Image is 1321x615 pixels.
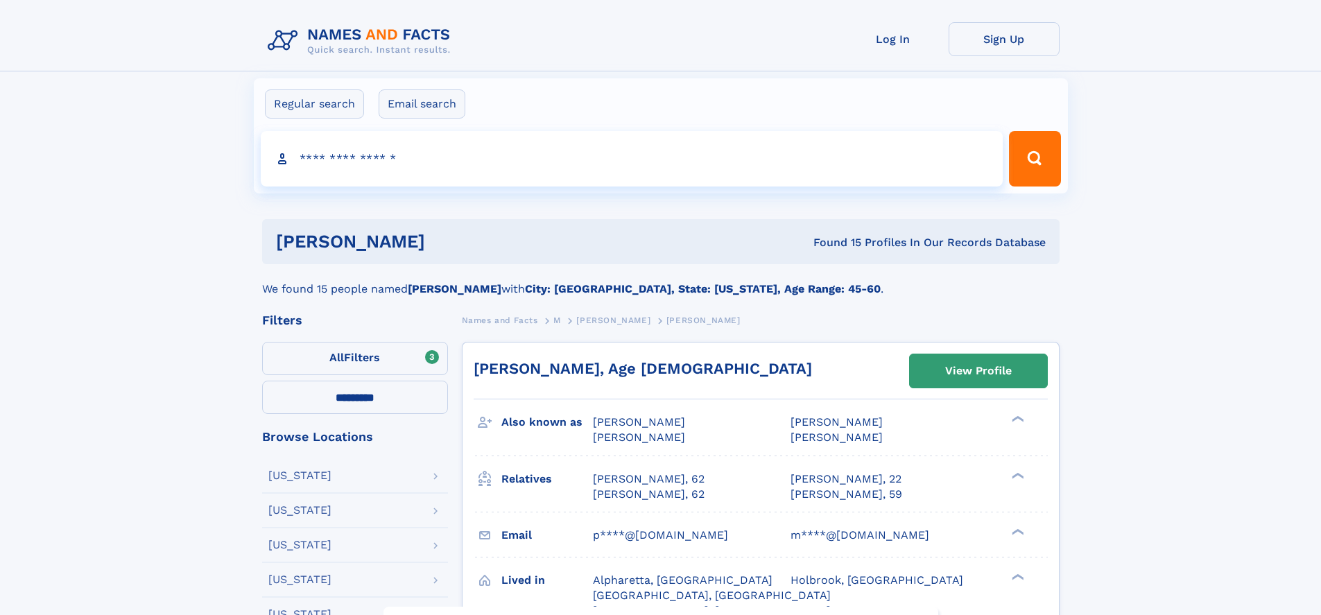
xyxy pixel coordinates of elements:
a: [PERSON_NAME], 62 [593,471,705,487]
a: [PERSON_NAME] [576,311,650,329]
span: [PERSON_NAME] [576,315,650,325]
div: ❯ [1008,471,1025,480]
label: Filters [262,342,448,375]
h3: Also known as [501,410,593,434]
div: [US_STATE] [268,539,331,551]
h3: Lived in [501,569,593,592]
div: ❯ [1008,527,1025,536]
label: Email search [379,89,465,119]
span: [PERSON_NAME] [666,315,741,325]
a: [PERSON_NAME], 62 [593,487,705,502]
a: [PERSON_NAME], 22 [791,471,901,487]
div: [US_STATE] [268,505,331,516]
span: Alpharetta, [GEOGRAPHIC_DATA] [593,573,772,587]
input: search input [261,131,1003,187]
span: All [329,351,344,364]
b: City: [GEOGRAPHIC_DATA], State: [US_STATE], Age Range: 45-60 [525,282,881,295]
a: Log In [838,22,949,56]
span: [PERSON_NAME] [791,431,883,444]
div: ❯ [1008,415,1025,424]
label: Regular search [265,89,364,119]
span: M [553,315,561,325]
a: M [553,311,561,329]
a: View Profile [910,354,1047,388]
div: We found 15 people named with . [262,264,1060,297]
img: Logo Names and Facts [262,22,462,60]
button: Search Button [1009,131,1060,187]
div: View Profile [945,355,1012,387]
div: ❯ [1008,572,1025,581]
span: [PERSON_NAME] [791,415,883,428]
span: [GEOGRAPHIC_DATA], [GEOGRAPHIC_DATA] [593,589,831,602]
a: [PERSON_NAME], Age [DEMOGRAPHIC_DATA] [474,360,812,377]
div: [US_STATE] [268,470,331,481]
h3: Relatives [501,467,593,491]
a: [PERSON_NAME], 59 [791,487,902,502]
div: Found 15 Profiles In Our Records Database [619,235,1046,250]
h1: [PERSON_NAME] [276,233,619,250]
span: [PERSON_NAME] [593,431,685,444]
a: Sign Up [949,22,1060,56]
b: [PERSON_NAME] [408,282,501,295]
span: [PERSON_NAME] [593,415,685,428]
a: Names and Facts [462,311,538,329]
div: Filters [262,314,448,327]
span: Holbrook, [GEOGRAPHIC_DATA] [791,573,963,587]
div: Browse Locations [262,431,448,443]
h3: Email [501,523,593,547]
div: [US_STATE] [268,574,331,585]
